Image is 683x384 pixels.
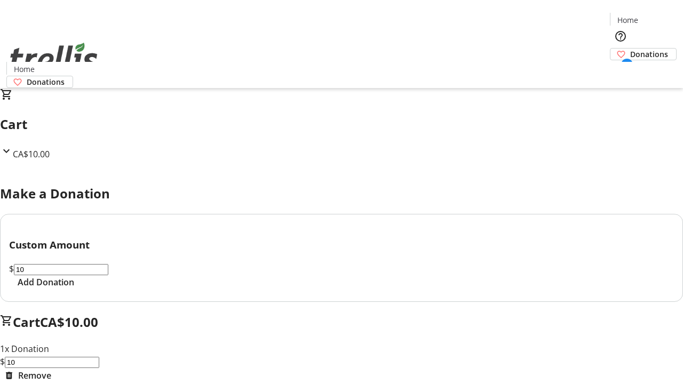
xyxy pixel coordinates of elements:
span: Remove [18,369,51,382]
input: Donation Amount [5,357,99,368]
h3: Custom Amount [9,237,674,252]
span: CA$10.00 [13,148,50,160]
button: Cart [610,60,631,82]
span: Add Donation [18,276,74,289]
a: Home [610,14,645,26]
span: CA$10.00 [40,313,98,331]
img: Orient E2E Organization C2jr3sMsve's Logo [6,31,101,84]
span: Donations [630,49,668,60]
input: Donation Amount [14,264,108,275]
button: Help [610,26,631,47]
a: Donations [6,76,73,88]
a: Home [7,63,41,75]
span: Donations [27,76,65,87]
span: $ [9,263,14,275]
span: Home [14,63,35,75]
span: Home [617,14,638,26]
a: Donations [610,48,677,60]
button: Add Donation [9,276,83,289]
